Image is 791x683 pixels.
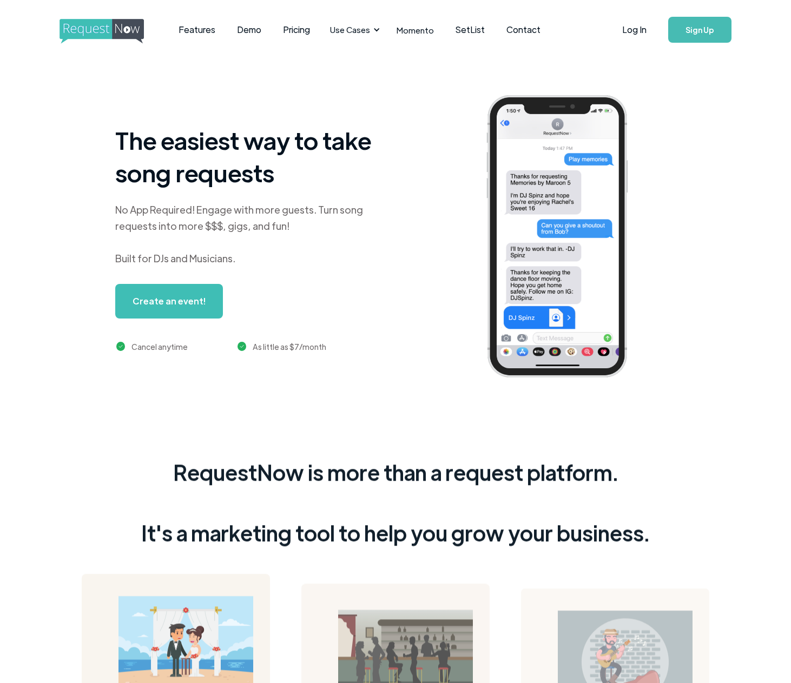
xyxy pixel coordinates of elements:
[496,13,551,47] a: Contact
[115,284,223,319] a: Create an event!
[115,202,386,267] div: No App Required! Engage with more guests. Turn song requests into more $$$, gigs, and fun! Built ...
[272,13,321,47] a: Pricing
[253,340,326,353] div: As little as $7/month
[324,13,383,47] div: Use Cases
[238,342,247,351] img: green checkmark
[330,24,370,36] div: Use Cases
[115,124,386,189] h1: The easiest way to take song requests
[445,13,496,47] a: SetList
[168,13,226,47] a: Features
[116,342,126,351] img: green checkmark
[60,19,141,41] a: home
[141,457,650,548] div: RequestNow is more than a request platform. It's a marketing tool to help you grow your business.
[131,340,188,353] div: Cancel anytime
[60,19,164,44] img: requestnow logo
[668,17,731,43] a: Sign Up
[474,88,657,389] img: iphone screenshot
[611,11,657,49] a: Log In
[386,14,445,46] a: Momento
[226,13,272,47] a: Demo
